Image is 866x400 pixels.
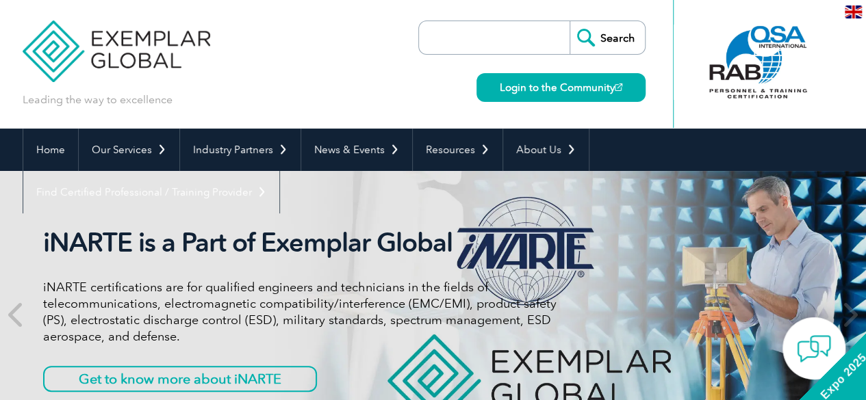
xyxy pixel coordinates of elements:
[79,129,179,171] a: Our Services
[845,5,862,18] img: en
[23,171,279,213] a: Find Certified Professional / Training Provider
[615,83,622,91] img: open_square.png
[43,366,317,392] a: Get to know more about iNARTE
[23,92,173,107] p: Leading the way to excellence
[301,129,412,171] a: News & Events
[570,21,645,54] input: Search
[503,129,589,171] a: About Us
[476,73,646,102] a: Login to the Community
[43,279,557,345] p: iNARTE certifications are for qualified engineers and technicians in the fields of telecommunicat...
[413,129,502,171] a: Resources
[180,129,301,171] a: Industry Partners
[797,332,831,366] img: contact-chat.png
[43,227,557,258] h2: iNARTE is a Part of Exemplar Global
[23,129,78,171] a: Home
